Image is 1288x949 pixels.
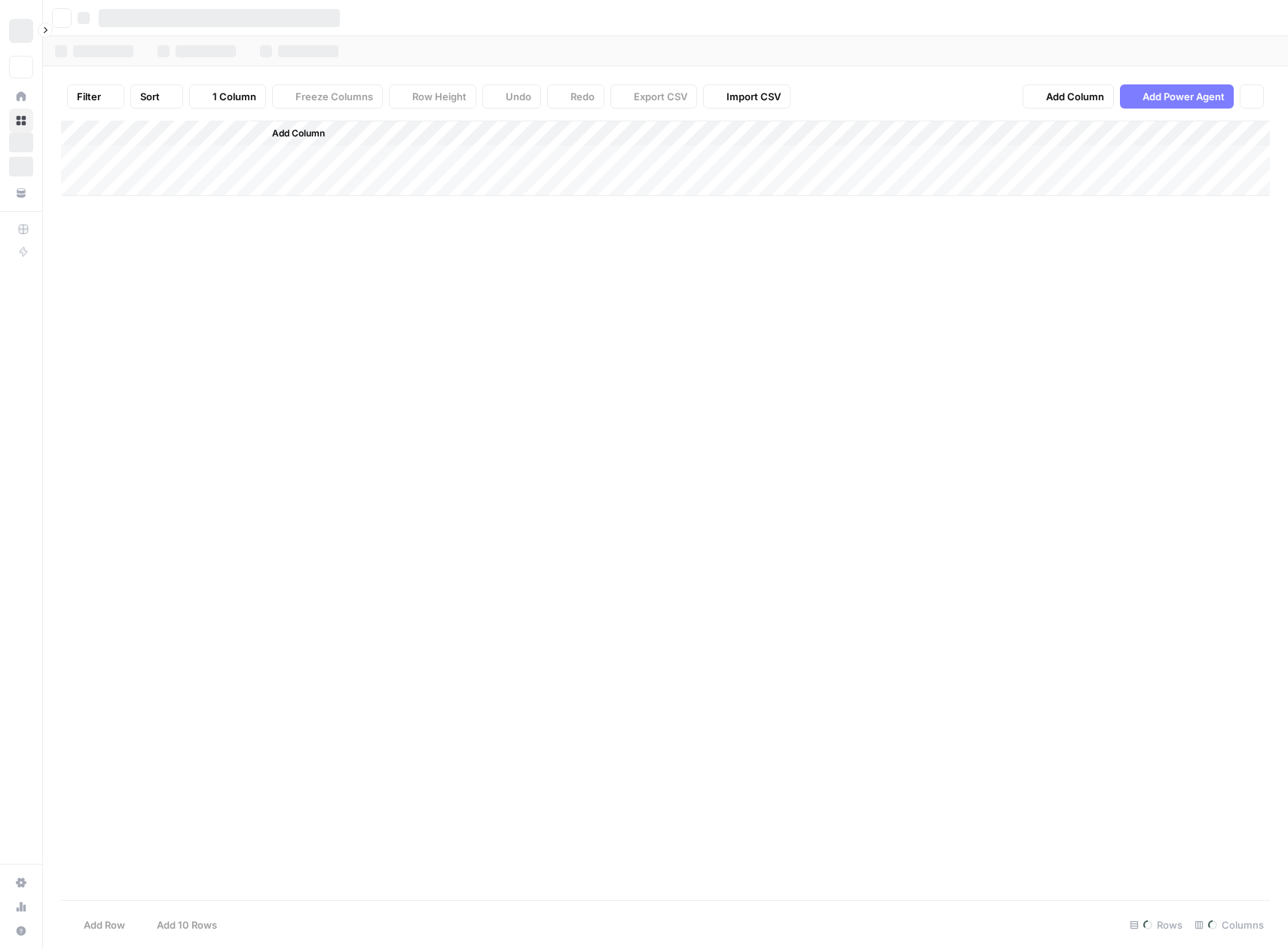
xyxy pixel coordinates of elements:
[67,84,124,109] button: Filter
[9,109,33,133] a: Browse
[157,917,217,932] span: Add 10 Rows
[1143,89,1225,104] span: Add Power Agent
[1120,84,1234,109] button: Add Power Agent
[506,89,531,104] span: Undo
[61,913,134,937] button: Add Row
[389,84,476,109] button: Row Height
[1046,89,1104,104] span: Add Column
[727,89,781,104] span: Import CSV
[571,89,595,104] span: Redo
[77,89,101,104] span: Filter
[9,84,33,109] a: Home
[252,124,331,143] button: Add Column
[482,84,541,109] button: Undo
[213,89,256,104] span: 1 Column
[9,181,33,205] a: Your Data
[9,871,33,895] a: Settings
[140,89,160,104] span: Sort
[9,895,33,919] a: Usage
[130,84,183,109] button: Sort
[1124,913,1189,937] div: Rows
[9,919,33,943] button: Help + Support
[610,84,697,109] button: Export CSV
[272,84,383,109] button: Freeze Columns
[412,89,467,104] span: Row Height
[272,127,325,140] span: Add Column
[84,917,125,932] span: Add Row
[1189,913,1270,937] div: Columns
[547,84,604,109] button: Redo
[1023,84,1114,109] button: Add Column
[189,84,266,109] button: 1 Column
[634,89,687,104] span: Export CSV
[295,89,373,104] span: Freeze Columns
[134,913,226,937] button: Add 10 Rows
[703,84,791,109] button: Import CSV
